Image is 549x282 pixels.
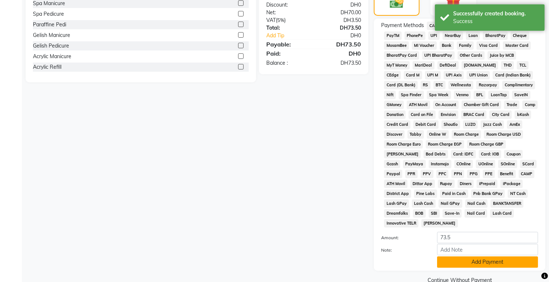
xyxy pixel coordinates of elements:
span: Card (DL Bank) [384,81,418,89]
span: Bank [440,41,454,50]
span: [PERSON_NAME] [384,150,421,158]
span: Loan [466,31,480,40]
div: DH0 [323,32,367,40]
div: Success [453,18,539,25]
span: Dreamfolks [384,209,410,218]
label: Amount: [376,234,432,241]
span: PayTM [384,31,402,40]
span: UPI BharatPay [422,51,455,60]
div: Spa Pedicure [33,10,64,18]
span: CEdge [384,71,401,79]
span: Save-In [443,209,462,218]
div: DH70.00 [314,9,367,16]
span: RS [421,81,430,89]
span: UPI Union [467,71,490,79]
span: Razorpay [476,81,499,89]
span: ATH Movil [384,180,407,188]
div: DH73.50 [314,59,367,67]
span: Instamojo [429,160,451,168]
span: Gcash [384,160,400,168]
div: DH0 [314,49,367,58]
span: UOnline [476,160,495,168]
span: iPrepaid [477,180,497,188]
span: BFL [474,91,485,99]
span: Shoutlo [441,120,460,129]
span: BRAC Card [461,110,487,119]
span: PPN [451,170,464,178]
div: Successfully created booking. [453,10,539,18]
span: Lash Cash [412,199,436,208]
span: BTC [433,81,445,89]
span: Paypal [384,170,402,178]
span: bKash [515,110,531,119]
div: Acrylic Manicure [33,53,71,60]
span: Room Charge [452,130,481,139]
span: CASH [427,22,443,30]
span: NT Cash [508,189,528,198]
div: Balance : [261,59,314,67]
span: Benefit [498,170,516,178]
span: GMoney [384,101,404,109]
span: Rupay [438,180,455,188]
span: Trade [504,101,519,109]
span: City Card [489,110,512,119]
span: 5% [277,17,284,23]
span: Complimentary [502,81,535,89]
span: Venmo [454,91,471,99]
span: UPI [428,31,440,40]
span: Credit Card [384,120,410,129]
span: Card (Indian Bank) [493,71,533,79]
div: DH3.50 [314,16,367,24]
span: Coupon [504,150,523,158]
span: THD [501,61,514,69]
span: Comp [522,101,538,109]
span: BharatPay Card [384,51,419,60]
span: Online W [427,130,449,139]
span: Envision [439,110,458,119]
span: Paid in Cash [440,189,468,198]
span: Juice by MCB [488,51,516,60]
span: AmEx [507,120,522,129]
span: PPV [421,170,433,178]
button: Add Payment [437,256,538,268]
div: Net: [261,9,314,16]
span: PPR [405,170,418,178]
span: iPackage [500,180,523,188]
span: Lash GPay [384,199,409,208]
div: ( ) [261,16,314,24]
a: Add Tip [261,32,323,40]
span: UPI M [425,71,441,79]
span: Jazz Cash [481,120,504,129]
span: Tabby [407,130,424,139]
span: LUZO [463,120,478,129]
span: Pine Labs [414,189,437,198]
div: Gelish Manicure [33,31,70,39]
span: Cheque [511,31,529,40]
span: Donation [384,110,406,119]
span: VAT [266,17,276,23]
span: Visa Card [477,41,500,50]
div: Total: [261,24,314,32]
span: Other Cards [458,51,485,60]
span: Family [457,41,474,50]
div: DH0 [314,1,367,9]
span: Card: IOB [479,150,501,158]
span: Payment Methods [381,22,424,29]
span: SOnline [498,160,517,168]
span: Nail Cash [465,199,488,208]
span: DefiDeal [437,61,459,69]
div: Paid: [261,49,314,58]
input: Add Note [437,244,538,255]
span: MyT Money [384,61,410,69]
span: SBI [429,209,440,218]
div: Paraffine Pedi [33,21,66,29]
span: MariDeal [413,61,435,69]
span: Master Card [503,41,531,50]
span: Innovative TELR [384,219,418,228]
span: PPG [467,170,480,178]
input: Amount [437,232,538,243]
span: Room Charge GBP [467,140,506,148]
span: PPC [436,170,449,178]
span: Card: IDFC [451,150,476,158]
span: MI Voucher [412,41,437,50]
